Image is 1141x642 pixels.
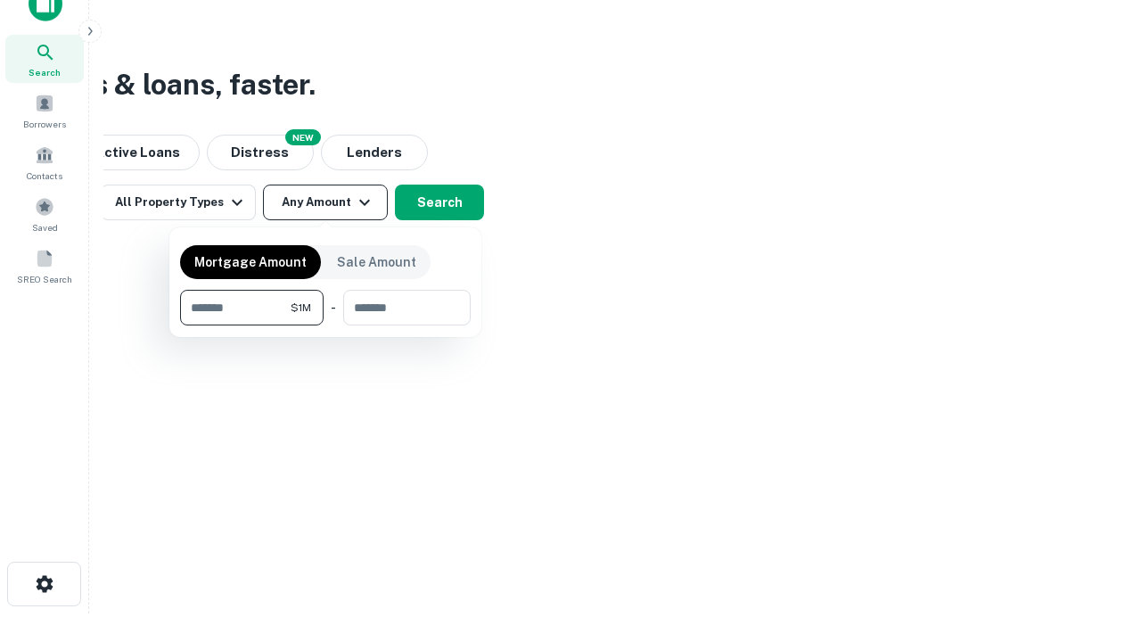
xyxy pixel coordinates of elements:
p: Mortgage Amount [194,252,307,272]
div: - [331,290,336,325]
iframe: Chat Widget [1052,499,1141,585]
p: Sale Amount [337,252,416,272]
span: $1M [291,300,311,316]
